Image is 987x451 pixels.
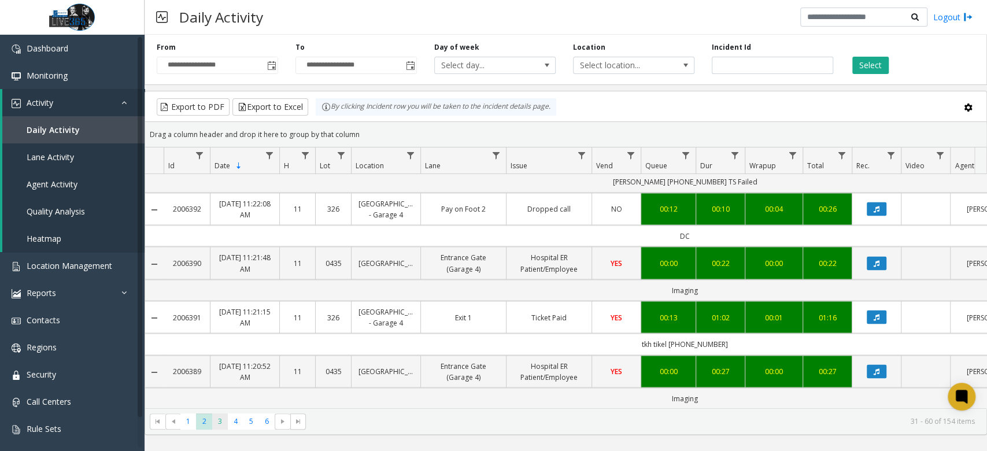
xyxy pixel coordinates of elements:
a: Logout [933,11,973,23]
label: From [157,42,176,53]
a: 11 [287,312,308,323]
a: [DATE] 11:22:08 AM [217,198,272,220]
span: Go to the last page [290,413,306,430]
div: 00:22 [703,257,738,268]
button: Export to Excel [232,98,308,116]
a: Activity [2,89,145,116]
a: Date Filter Menu [261,147,277,163]
span: Lane Activity [27,151,74,162]
span: Go to the next page [275,413,290,430]
h3: Daily Activity [173,3,269,31]
a: 00:00 [648,365,689,376]
img: logout [963,11,973,23]
span: Go to the previous page [165,413,181,430]
div: 00:12 [648,203,689,214]
span: YES [611,258,622,268]
span: Quality Analysis [27,206,85,217]
a: 00:00 [752,365,796,376]
a: 11 [287,203,308,214]
span: Dur [700,161,712,171]
span: Page 2 [196,413,212,429]
div: 01:02 [703,312,738,323]
a: 00:01 [752,312,796,323]
span: NO [611,204,622,213]
a: Vend Filter Menu [623,147,638,163]
a: Queue Filter Menu [678,147,693,163]
img: 'icon' [12,262,21,271]
a: Wrapup Filter Menu [785,147,800,163]
span: Go to the last page [294,417,303,426]
span: Wrapup [749,161,776,171]
span: Select location... [574,57,670,73]
a: Dropped call [513,203,585,214]
label: To [295,42,305,53]
a: [GEOGRAPHIC_DATA] [358,365,413,376]
a: Lane Activity [2,143,145,171]
a: YES [599,365,634,376]
img: 'icon' [12,45,21,54]
span: Go to the first page [153,417,162,426]
button: Export to PDF [157,98,230,116]
a: Entrance Gate (Garage 4) [428,252,499,273]
a: Collapse Details [145,367,164,376]
a: Entrance Gate (Garage 4) [428,360,499,382]
a: Hospital ER Patient/Employee [513,252,585,273]
a: 00:10 [703,203,738,214]
span: Go to the previous page [169,417,178,426]
div: 00:26 [810,203,845,214]
span: Sortable [234,161,243,171]
a: Collapse Details [145,205,164,214]
a: 2006390 [171,257,203,268]
a: [DATE] 11:21:48 AM [217,252,272,273]
span: Reports [27,287,56,298]
span: YES [611,366,622,376]
kendo-pager-info: 31 - 60 of 154 items [313,416,975,426]
span: Toggle popup [265,57,278,73]
img: 'icon' [12,289,21,298]
span: Page 4 [228,413,243,429]
span: Lane [425,161,441,171]
span: Go to the first page [150,413,165,430]
img: 'icon' [12,398,21,407]
div: By clicking Incident row you will be taken to the incident details page. [316,98,556,116]
span: Activity [27,97,53,108]
span: Agent Activity [27,179,77,190]
span: Daily Activity [27,124,80,135]
img: pageIcon [156,3,168,31]
a: Rec. Filter Menu [883,147,899,163]
a: 00:13 [648,312,689,323]
a: 11 [287,365,308,376]
span: Rec. [856,161,870,171]
a: 00:22 [810,257,845,268]
span: Heatmap [27,233,61,244]
a: 0435 [323,257,344,268]
a: 2006391 [171,312,203,323]
a: Issue Filter Menu [574,147,589,163]
a: 00:00 [752,257,796,268]
a: [GEOGRAPHIC_DATA] - Garage 4 [358,306,413,328]
a: [GEOGRAPHIC_DATA] [358,257,413,268]
span: Select day... [435,57,531,73]
label: Day of week [434,42,479,53]
span: Dashboard [27,43,68,54]
label: Location [573,42,605,53]
a: 0435 [323,365,344,376]
span: Monitoring [27,70,68,81]
a: [DATE] 11:20:52 AM [217,360,272,382]
a: 2006389 [171,365,203,376]
a: 01:16 [810,312,845,323]
a: 00:00 [648,257,689,268]
span: Lot [320,161,330,171]
a: Hospital ER Patient/Employee [513,360,585,382]
a: H Filter Menu [297,147,313,163]
a: NO [599,203,634,214]
a: 00:27 [703,365,738,376]
span: Page 6 [259,413,275,429]
span: Issue [511,161,527,171]
a: 11 [287,257,308,268]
